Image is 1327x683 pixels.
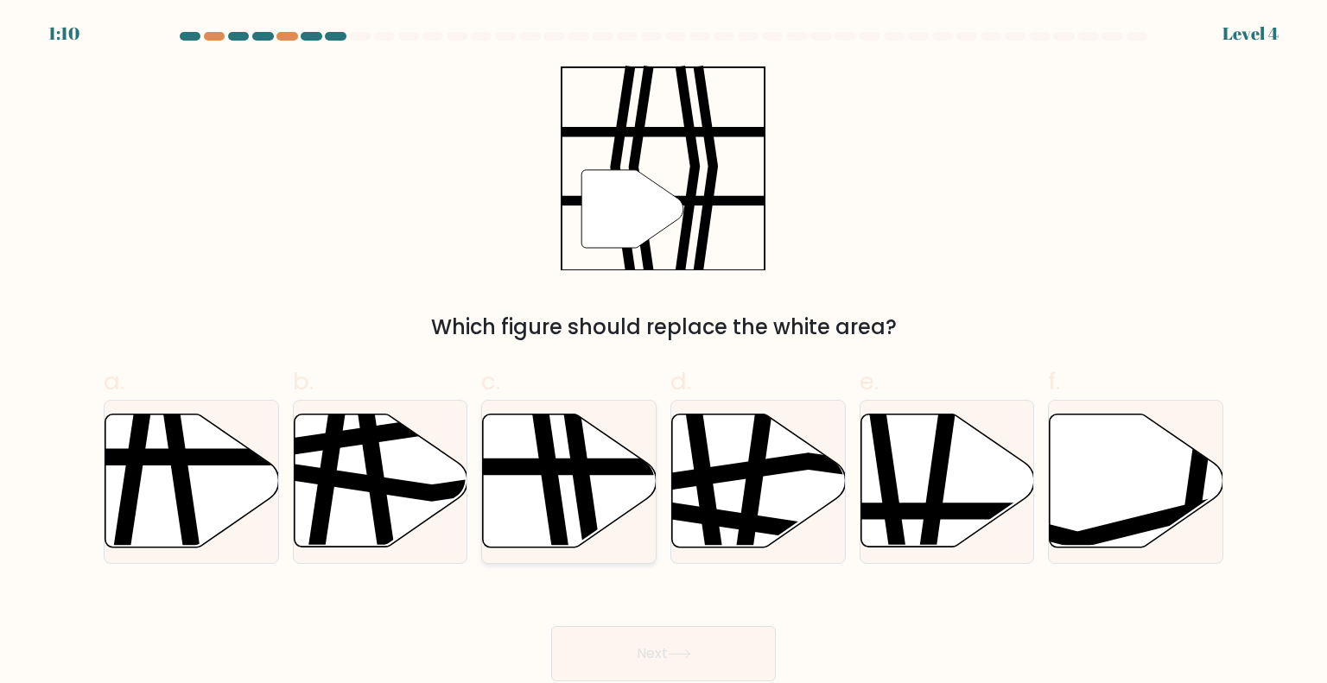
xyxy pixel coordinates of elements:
[293,364,314,398] span: b.
[48,21,79,47] div: 1:10
[582,170,684,248] g: "
[1048,364,1060,398] span: f.
[670,364,691,398] span: d.
[551,626,776,681] button: Next
[1222,21,1279,47] div: Level 4
[104,364,124,398] span: a.
[114,312,1213,343] div: Which figure should replace the white area?
[481,364,500,398] span: c.
[860,364,879,398] span: e.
